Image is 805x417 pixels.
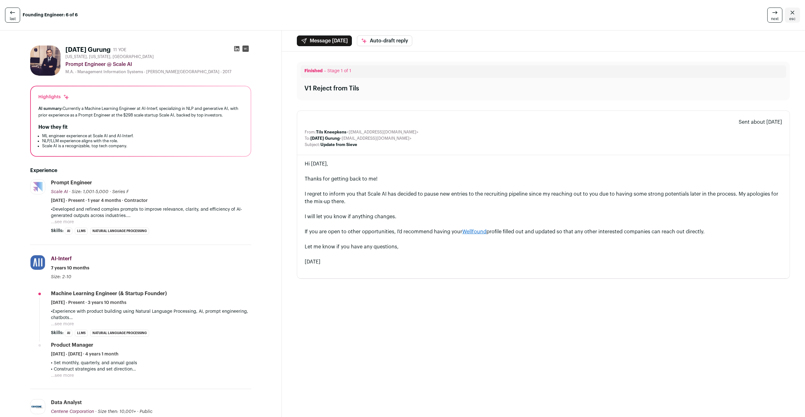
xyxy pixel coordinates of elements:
b: Update from Sieve [320,143,357,147]
span: Skills: [51,330,64,336]
div: Machine Learning Engineer (& Startup Founder) [51,290,167,297]
h2: How they fit [38,123,68,131]
span: Skills: [51,228,64,234]
div: V1 Reject from Tils [304,84,359,93]
div: Currently a Machine Learning Engineer at AI-Interf, specializing in NLP and generative AI, with p... [38,105,243,118]
span: AI summary: [38,106,63,111]
a: Wellfound [462,229,486,234]
dd: <[EMAIL_ADDRESS][DOMAIN_NAME]> [316,130,419,135]
li: Natural Language Processing [90,228,149,235]
span: · Size then: 10,001+ [95,409,136,414]
span: esc [789,16,796,21]
div: Hi [DATE], [305,160,782,168]
a: next [767,8,782,23]
p: •Developed and refined complex prompts to improve relevance, clarity, and efficiency of AI-genera... [51,206,251,219]
div: [DATE] [305,258,782,266]
button: ...see more [51,321,74,327]
li: Scale AI is a recognizable, top tech company. [42,144,243,149]
span: last [10,16,16,21]
span: Stage 1 of 1 [327,69,351,73]
img: 84a01a6776f63896549573730d1d4b61314e0a58f52d939f7b00a72cb73c4fe4.jpg [31,180,45,194]
span: Series F [112,190,129,194]
span: [DATE] - Present · 3 years 10 months [51,300,126,306]
div: I will let you know if anything changes. [305,213,782,220]
span: Public [140,409,153,414]
p: • Set monthly, quarterly, and annual goals [51,360,251,366]
span: · Size: 1,001-5,000 [69,190,108,194]
button: Auto-draft reply [357,35,412,46]
div: 11 YOE [113,47,126,53]
span: [DATE] - [DATE] · 4 years 1 month [51,351,119,357]
li: LLMs [75,330,88,337]
button: ...see more [51,372,74,379]
li: AI [65,330,72,337]
dt: To: [305,136,310,141]
span: [US_STATE], [US_STATE], [GEOGRAPHIC_DATA] [65,54,154,59]
li: LLMs [75,228,88,235]
b: Tils Kneepkens [316,130,347,134]
li: AI [65,228,72,235]
span: – [324,69,326,73]
div: Product Manager [51,342,93,349]
li: ML engineer experience at Scale AI and AI-Interf. [42,133,243,138]
dt: Subject: [305,142,320,147]
span: next [771,16,779,21]
h2: Experience [30,167,251,174]
span: AI-Interf [51,256,72,261]
button: ...see more [51,219,74,225]
span: Size: 2-10 [51,275,71,279]
span: 7 years 10 months [51,265,89,271]
img: 20c35c38c3067d35adbf4ba372ee32a1a64073cc65f6e2bf32cb7ee620a6c53b.jpg [31,404,45,409]
a: Close [785,8,800,23]
div: I regret to inform you that Scale AI has decided to pause new entries to the recruiting pipeline ... [305,190,782,205]
img: 28bc435703528a9d281743842ac24ce719a687e8e59479515ecec38f6ab853d2.jpg [31,255,45,270]
p: •Experience with product building using Natural Language Processing, AI, prompt engineering, chat... [51,308,251,321]
span: [DATE] - Present · 1 year 4 months · Contractor [51,198,148,204]
dd: <[EMAIL_ADDRESS][DOMAIN_NAME]> [310,136,412,141]
strong: Founding Engineer: 6 of 6 [23,12,78,18]
div: Prompt Engineer @ Scale AI [65,61,251,68]
span: Sent about [DATE] [739,118,782,126]
button: Message [DATE] [297,35,352,46]
span: · [110,189,111,195]
div: If you are open to other opportunities, I'd recommend having your profile filled out and updated ... [305,228,782,236]
p: • Construct strategies and set direction [51,366,251,372]
span: · [137,409,138,415]
div: M.A. - Management Information Systems - [PERSON_NAME][GEOGRAPHIC_DATA] - 2017 [65,69,251,74]
div: Prompt Engineer [51,179,92,186]
div: Highlights [38,94,69,100]
span: Centene Corporation [51,409,94,414]
a: last [5,8,20,23]
div: Thanks for getting back to me! [305,175,782,183]
h1: [DATE] Gurung [65,46,111,54]
img: d2a7b3d9561334306400a49ba427f6453abb224f9225744caeb3c007946b3295 [30,46,60,76]
div: Let me know if you have any questions, [305,243,782,251]
li: Natural Language Processing [90,330,149,337]
dt: From: [305,130,316,135]
div: Data Analyst [51,399,82,406]
span: Finished [304,69,323,73]
span: Scale AI [51,190,68,194]
li: NLP/LLM experience aligns with the role. [42,138,243,144]
b: [DATE] Gurung [310,136,340,140]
